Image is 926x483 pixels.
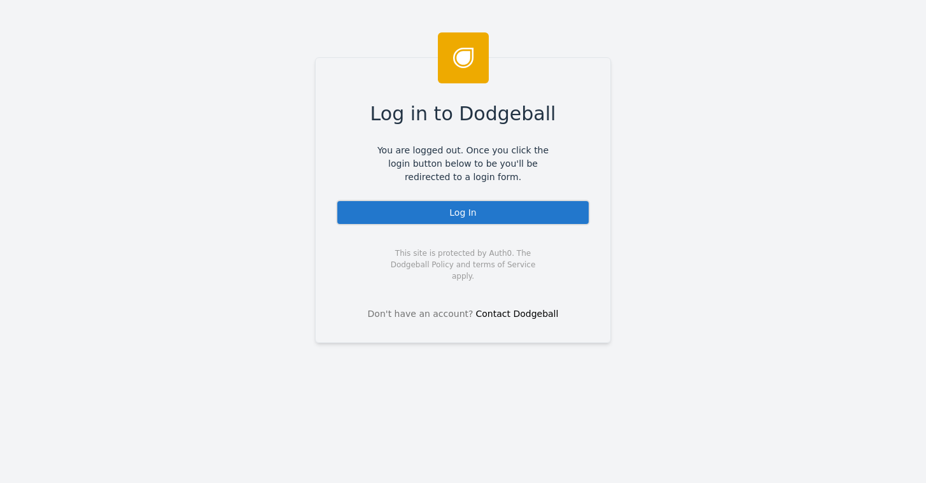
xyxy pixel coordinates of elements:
[336,200,590,225] div: Log In
[476,309,559,319] a: Contact Dodgeball
[368,307,474,321] span: Don't have an account?
[370,99,556,128] span: Log in to Dodgeball
[368,144,558,184] span: You are logged out. Once you click the login button below to be you'll be redirected to a login f...
[379,248,547,282] span: This site is protected by Auth0. The Dodgeball Policy and terms of Service apply.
